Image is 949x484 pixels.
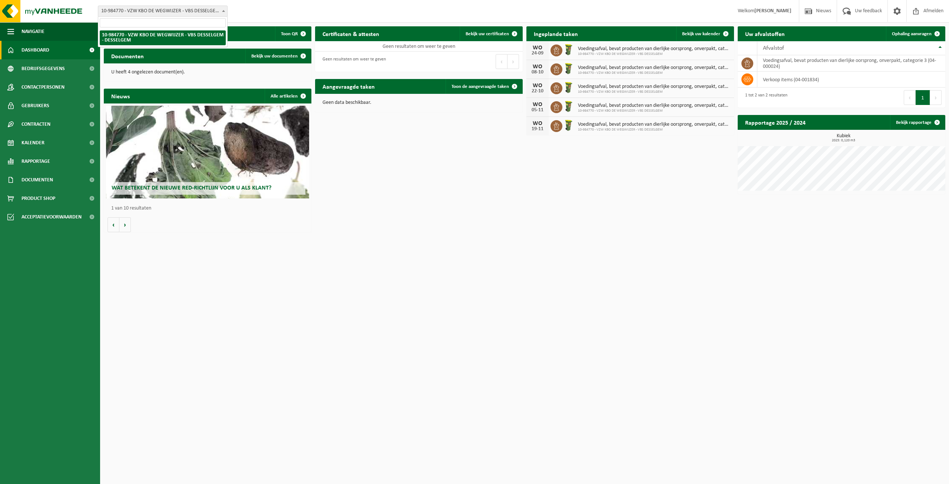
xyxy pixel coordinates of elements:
h2: Ingeplande taken [526,26,585,41]
span: Product Shop [22,189,55,208]
button: Previous [496,54,507,69]
span: Contracten [22,115,50,134]
div: WO [530,83,545,89]
div: WO [530,121,545,126]
a: Wat betekent de nieuwe RED-richtlijn voor u als klant? [106,106,310,198]
button: 1 [916,90,930,105]
span: Wat betekent de nieuwe RED-richtlijn voor u als klant? [112,185,271,191]
p: U heeft 4 ongelezen document(en). [111,70,304,75]
span: Bekijk uw certificaten [466,32,509,36]
span: Voedingsafval, bevat producten van dierlijke oorsprong, onverpakt, categorie 3 [578,65,730,71]
h2: Rapportage 2025 / 2024 [738,115,813,129]
a: Bekijk uw certificaten [460,26,522,41]
span: 10-984770 - VZW KBO DE WEGWIJZER - VBS DESSELGEM [578,128,730,132]
span: Kalender [22,134,44,152]
span: Afvalstof [763,45,784,51]
span: Toon QR [281,32,298,36]
img: WB-0060-HPE-GN-50 [562,100,575,113]
span: Toon de aangevraagde taken [452,84,509,89]
div: Geen resultaten om weer te geven [319,53,386,70]
h2: Uw afvalstoffen [738,26,792,41]
div: 24-09 [530,51,545,56]
span: 10-984770 - VZW KBO DE WEGWIJZER - VBS DESSELGEM [578,109,730,113]
span: Bekijk uw kalender [682,32,720,36]
span: Contactpersonen [22,78,65,96]
h2: Documenten [104,49,151,63]
span: Documenten [22,171,53,189]
div: 1 tot 2 van 2 resultaten [741,89,787,106]
span: Ophaling aanvragen [892,32,932,36]
img: WB-0060-HPE-GN-50 [562,43,575,56]
span: 10-984770 - VZW KBO DE WEGWIJZER - VBS DESSELGEM - DESSELGEM [98,6,228,17]
img: WB-0060-HPE-GN-50 [562,81,575,94]
span: Dashboard [22,41,49,59]
a: Bekijk rapportage [890,115,945,130]
button: Vorige [108,217,119,232]
span: 2025: 0,120 m3 [741,139,945,142]
span: Bedrijfsgegevens [22,59,65,78]
span: 10-984770 - VZW KBO DE WEGWIJZER - VBS DESSELGEM - DESSELGEM [98,6,227,16]
h2: Nieuws [104,89,137,103]
a: Bekijk uw documenten [245,49,311,63]
strong: [PERSON_NAME] [754,8,791,14]
div: WO [530,45,545,51]
span: Gebruikers [22,96,49,115]
img: WB-0060-HPE-GN-50 [562,62,575,75]
div: 22-10 [530,89,545,94]
span: 10-984770 - VZW KBO DE WEGWIJZER - VBS DESSELGEM [578,71,730,75]
span: Navigatie [22,22,44,41]
p: 1 van 10 resultaten [111,206,308,211]
td: Geen resultaten om weer te geven [315,41,523,52]
h2: Aangevraagde taken [315,79,382,93]
img: WB-0060-HPE-GN-50 [562,119,575,132]
div: WO [530,64,545,70]
a: Alle artikelen [265,89,311,103]
td: voedingsafval, bevat producten van dierlijke oorsprong, onverpakt, categorie 3 (04-000024) [757,55,945,72]
h3: Kubiek [741,134,945,142]
button: Toon QR [275,26,311,41]
td: verkoop items (04-001834) [757,72,945,88]
button: Next [930,90,942,105]
a: Bekijk uw kalender [676,26,733,41]
span: 10-984770 - VZW KBO DE WEGWIJZER - VBS DESSELGEM [578,52,730,56]
span: Voedingsafval, bevat producten van dierlijke oorsprong, onverpakt, categorie 3 [578,46,730,52]
iframe: chat widget [4,468,124,484]
button: Previous [904,90,916,105]
h2: Certificaten & attesten [315,26,387,41]
a: Toon de aangevraagde taken [446,79,522,94]
span: 10-984770 - VZW KBO DE WEGWIJZER - VBS DESSELGEM [578,90,730,94]
span: Voedingsafval, bevat producten van dierlijke oorsprong, onverpakt, categorie 3 [578,103,730,109]
p: Geen data beschikbaar. [323,100,515,105]
div: 05-11 [530,108,545,113]
div: 08-10 [530,70,545,75]
button: Volgende [119,217,131,232]
button: Next [507,54,519,69]
span: Voedingsafval, bevat producten van dierlijke oorsprong, onverpakt, categorie 3 [578,84,730,90]
div: WO [530,102,545,108]
span: Voedingsafval, bevat producten van dierlijke oorsprong, onverpakt, categorie 3 [578,122,730,128]
span: Acceptatievoorwaarden [22,208,82,226]
li: 10-984770 - VZW KBO DE WEGWIJZER - VBS DESSELGEM - DESSELGEM [100,30,226,45]
a: Ophaling aanvragen [886,26,945,41]
div: 19-11 [530,126,545,132]
span: Bekijk uw documenten [251,54,298,59]
span: Rapportage [22,152,50,171]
